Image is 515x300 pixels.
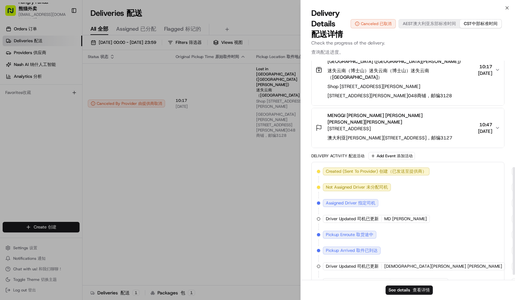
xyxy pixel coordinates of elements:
button: Start new chat [112,65,120,73]
span: 已取消 [380,21,392,26]
span: • [55,102,57,107]
span: 中部标准时间 [472,21,498,26]
span: Delivery Details [311,8,351,40]
a: 💻API Documentation [53,145,109,157]
span: Driver Updated [326,216,379,222]
span: Lost in [GEOGRAPHIC_DATA] ([GEOGRAPHIC_DATA][PERSON_NAME]) Lost in [GEOGRAPHIC_DATA] ([GEOGRAPHIC... [327,38,475,83]
span: Driver Updated [326,279,387,285]
span: 司机已更新 [357,216,379,222]
button: See details 查看详情 [386,285,433,295]
span: [DATE] [478,70,492,76]
span: 10:17 [478,63,492,70]
img: 1753817452368-0c19585d-7be3-40d9-9a41-2dc781b3d1eb [14,63,26,75]
p: Welcome 👋 [7,26,120,37]
div: We're available if you need us! [30,70,91,75]
span: 司机已更新 [357,263,379,269]
img: Bea Lacdao [7,96,17,106]
span: Knowledge Base [13,147,51,154]
span: 迷失云南（博士山）迷失云南（博士山）迷失云南（[GEOGRAPHIC_DATA]） [327,68,429,80]
span: Pickup Enroute [326,232,373,238]
span: Pickup Arrived [326,248,378,254]
span: 8月15日 [25,120,41,125]
span: 查看详情 [413,287,430,293]
span: Created (Sent To Provider) [326,168,427,174]
img: 1736555255976-a54dd68f-1ca7-489b-9aae-adbdc363a1c4 [13,103,18,108]
div: Canceled [351,19,396,28]
span: [PERSON_NAME] [467,263,502,269]
span: Driver Updated [326,263,379,269]
span: 未分配司机 [366,184,388,190]
span: 配送详情 [311,29,343,40]
a: 📗Knowledge Base [4,145,53,157]
span: ARUN A. [393,279,445,285]
button: See all [102,84,120,92]
button: Canceled 已取消 [351,19,396,28]
img: 1736555255976-a54dd68f-1ca7-489b-9aae-adbdc363a1c4 [7,63,18,75]
span: 驱动程序已更新 [357,279,387,285]
span: • [22,120,24,125]
span: 澳大利亚[PERSON_NAME][STREET_ADDRESS]，邮编3127 [327,135,452,141]
button: MENGQI [PERSON_NAME] [PERSON_NAME] [PERSON_NAME][PERSON_NAME][STREET_ADDRESS]澳大利亚[PERSON_NAME][ST... [312,108,504,148]
span: API Documentation [62,147,106,154]
span: 8月19日 [58,102,74,107]
span: [DATE] [478,128,492,135]
span: 10:47 [478,121,492,128]
div: 📗 [7,148,12,153]
span: 添加活动 [397,153,413,159]
div: Delivery Activity [311,153,364,159]
button: CST [460,19,501,28]
span: [PERSON_NAME][PERSON_NAME] [327,119,402,125]
span: [PERSON_NAME] [411,279,445,285]
span: 取货途中 [356,232,373,237]
img: Nash [7,7,20,20]
button: Lost in [GEOGRAPHIC_DATA] ([GEOGRAPHIC_DATA][PERSON_NAME]) Lost in [GEOGRAPHIC_DATA] ([GEOGRAPHIC... [312,34,504,105]
span: [DEMOGRAPHIC_DATA][PERSON_NAME] [384,263,502,269]
div: Past conversations [7,86,44,91]
span: 查询配送进度。 [311,49,344,55]
span: Shop [STREET_ADDRESS][PERSON_NAME] [327,83,475,102]
a: Powered byPylon [47,163,80,168]
span: 指定司机 [358,200,375,206]
span: [STREET_ADDRESS][PERSON_NAME]048商铺，邮编3128 [327,93,452,99]
span: MD [PERSON_NAME] [384,216,427,222]
span: 取件已到达 [356,248,378,253]
span: Not Assigned Driver [326,184,388,190]
button: Add Event 添加活动 [368,152,415,160]
div: 💻 [56,148,61,153]
span: 创建（已发送至提供商） [379,168,427,174]
span: [PERSON_NAME] [20,102,53,107]
span: Pylon [66,164,80,168]
input: Clear [17,43,109,49]
span: 澳大利亚东部标准时间 [413,21,456,26]
span: [STREET_ADDRESS] [327,125,475,144]
span: MENGQI [PERSON_NAME] [PERSON_NAME] [327,112,475,125]
span: Assigned Driver [326,200,375,206]
span: 配送活动 [349,153,364,159]
div: Start new chat [30,63,108,70]
p: Check the progress of the delivery. [311,40,504,58]
button: AEST [399,19,460,28]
